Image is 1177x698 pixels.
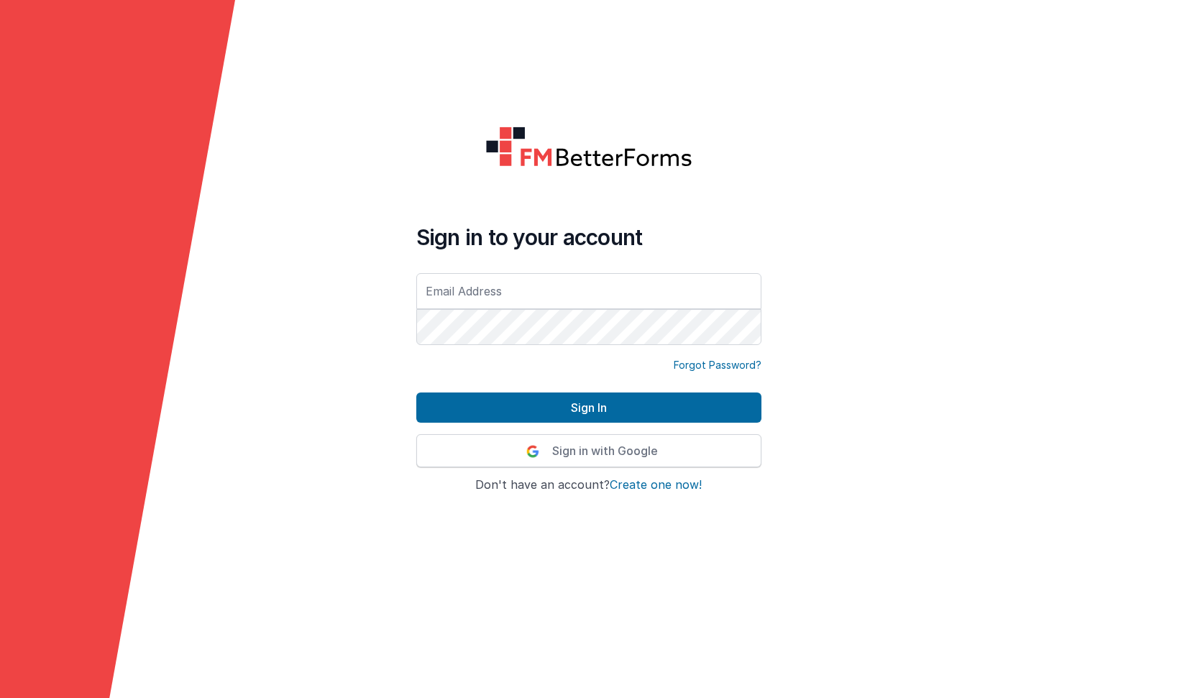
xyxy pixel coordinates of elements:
a: Forgot Password? [674,358,761,372]
h4: Sign in to your account [416,224,761,250]
input: Email Address [416,273,761,309]
button: Create one now! [610,479,702,492]
h4: Don't have an account? [416,479,761,492]
button: Sign In [416,392,761,423]
button: Sign in with Google [416,434,761,467]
